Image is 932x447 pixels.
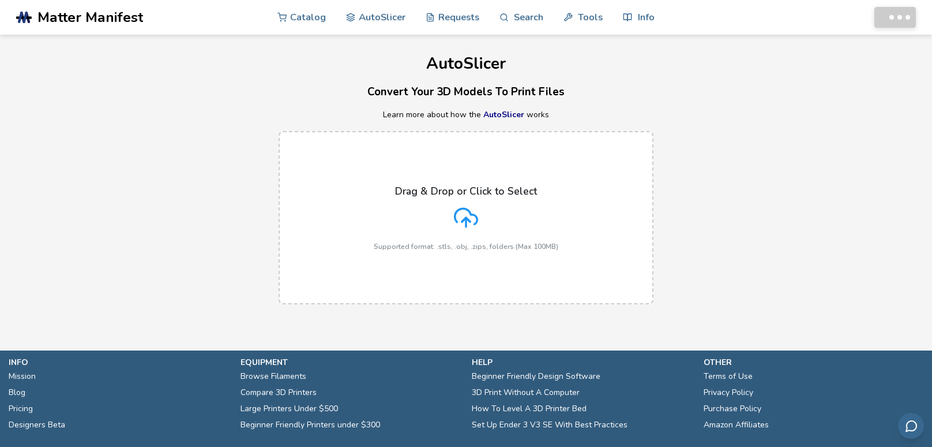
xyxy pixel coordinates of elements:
[240,356,461,368] p: equipment
[374,243,558,251] p: Supported format: .stls, .obj, .zips, folders (Max 100MB)
[704,368,753,385] a: Terms of Use
[240,417,380,433] a: Beginner Friendly Printers under $300
[240,401,338,417] a: Large Printers Under $500
[9,401,33,417] a: Pricing
[240,368,306,385] a: Browse Filaments
[472,356,692,368] p: help
[483,109,524,120] a: AutoSlicer
[240,385,317,401] a: Compare 3D Printers
[704,385,753,401] a: Privacy Policy
[37,9,143,25] span: Matter Manifest
[9,385,25,401] a: Blog
[472,401,587,417] a: How To Level A 3D Printer Bed
[9,368,36,385] a: Mission
[9,356,229,368] p: info
[472,417,627,433] a: Set Up Ender 3 V3 SE With Best Practices
[704,356,924,368] p: other
[9,417,65,433] a: Designers Beta
[704,401,761,417] a: Purchase Policy
[704,417,769,433] a: Amazon Affiliates
[898,413,924,439] button: Send feedback via email
[472,368,600,385] a: Beginner Friendly Design Software
[472,385,580,401] a: 3D Print Without A Computer
[395,185,537,197] p: Drag & Drop or Click to Select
